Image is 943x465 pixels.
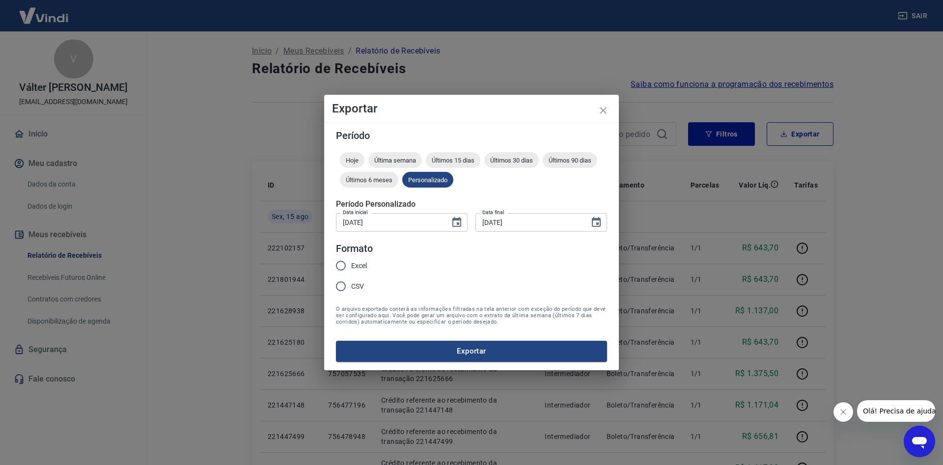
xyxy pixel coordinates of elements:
[340,152,364,168] div: Hoje
[482,209,504,216] label: Data final
[426,157,480,164] span: Últimos 15 dias
[340,172,398,188] div: Últimos 6 meses
[336,242,373,256] legend: Formato
[543,152,597,168] div: Últimos 90 dias
[343,209,368,216] label: Data inicial
[351,281,364,292] span: CSV
[484,152,539,168] div: Últimos 30 dias
[340,176,398,184] span: Últimos 6 meses
[475,213,582,231] input: DD/MM/YYYY
[586,213,606,232] button: Choose date, selected date is 15 de ago de 2025
[6,7,83,15] span: Olá! Precisa de ajuda?
[351,261,367,271] span: Excel
[340,157,364,164] span: Hoje
[402,176,453,184] span: Personalizado
[426,152,480,168] div: Últimos 15 dias
[336,213,443,231] input: DD/MM/YYYY
[368,157,422,164] span: Última semana
[336,199,607,209] h5: Período Personalizado
[904,426,935,457] iframe: Botão para abrir a janela de mensagens
[336,131,607,140] h5: Período
[336,306,607,325] span: O arquivo exportado conterá as informações filtradas na tela anterior com exceção do período que ...
[368,152,422,168] div: Última semana
[591,99,615,122] button: close
[336,341,607,361] button: Exportar
[447,213,467,232] button: Choose date, selected date is 15 de ago de 2025
[833,402,853,422] iframe: Fechar mensagem
[543,157,597,164] span: Últimos 90 dias
[857,400,935,422] iframe: Mensagem da empresa
[484,157,539,164] span: Últimos 30 dias
[332,103,611,114] h4: Exportar
[402,172,453,188] div: Personalizado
